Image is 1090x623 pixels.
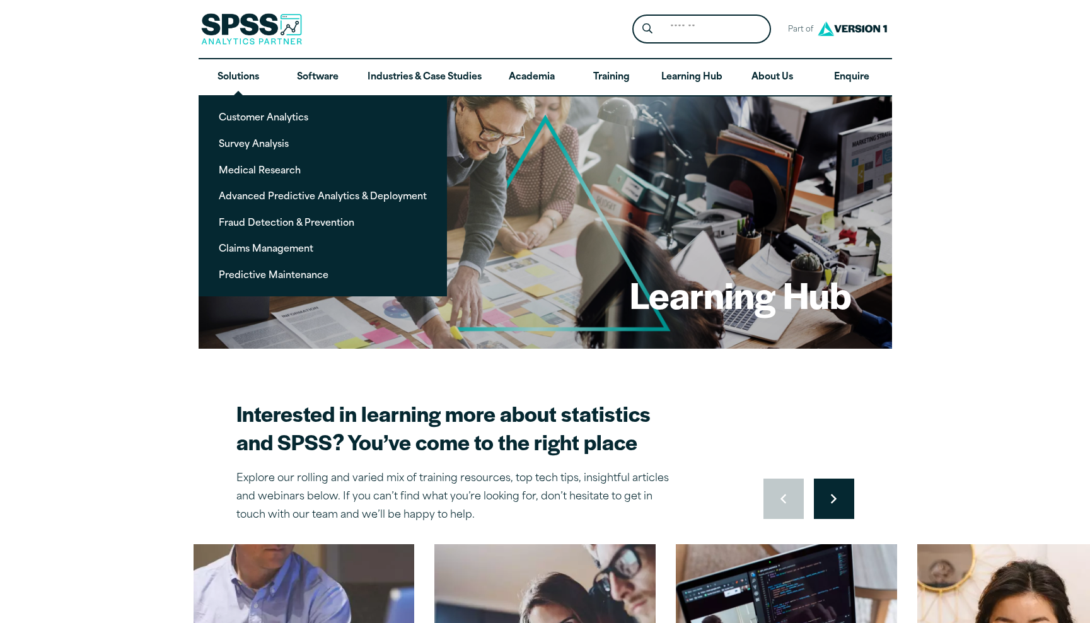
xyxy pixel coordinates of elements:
a: Customer Analytics [209,105,437,129]
form: Site Header Search Form [632,15,771,44]
a: Industries & Case Studies [357,59,492,96]
nav: Desktop version of site main menu [199,59,892,96]
button: Search magnifying glass icon [635,18,659,41]
a: Solutions [199,59,278,96]
a: Software [278,59,357,96]
img: Version1 Logo [815,17,890,40]
span: Part of [781,21,815,39]
a: Predictive Maintenance [209,263,437,286]
a: Survey Analysis [209,132,437,155]
a: Enquire [812,59,891,96]
a: Advanced Predictive Analytics & Deployment [209,184,437,207]
a: Academia [492,59,571,96]
svg: Search magnifying glass icon [642,23,652,34]
a: Medical Research [209,158,437,182]
h1: Learning Hub [630,270,852,319]
button: Move to next slide [814,479,854,519]
img: SPSS Analytics Partner [201,13,302,45]
a: Fraud Detection & Prevention [209,211,437,234]
h2: Interested in learning more about statistics and SPSS? You’ve come to the right place [236,399,678,456]
p: Explore our rolling and varied mix of training resources, top tech tips, insightful articles and ... [236,470,678,524]
ul: Solutions [199,95,447,296]
a: Learning Hub [651,59,733,96]
a: About Us [733,59,812,96]
a: Claims Management [209,236,437,260]
svg: Right pointing chevron [831,494,837,504]
a: Training [571,59,651,96]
